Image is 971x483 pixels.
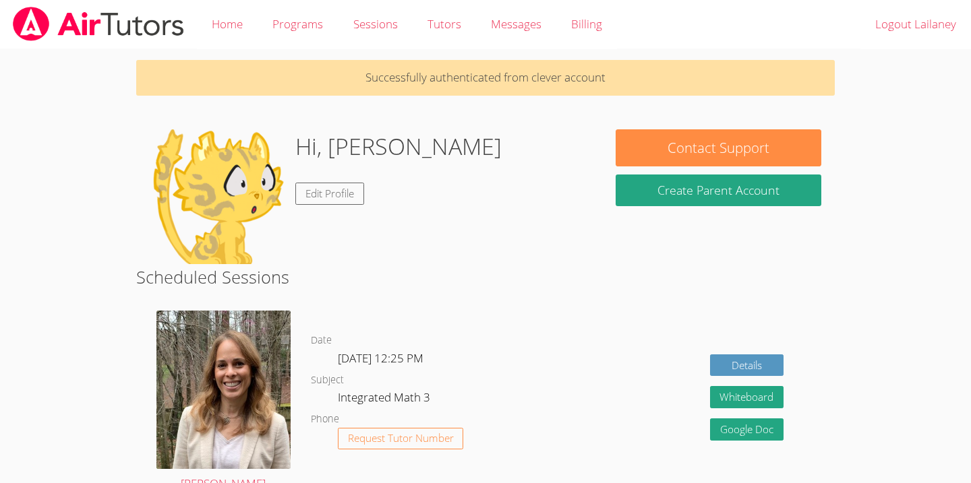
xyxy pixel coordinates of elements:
[295,183,364,205] a: Edit Profile
[136,264,835,290] h2: Scheduled Sessions
[491,16,541,32] span: Messages
[338,428,464,450] button: Request Tutor Number
[710,354,784,377] a: Details
[616,174,821,206] button: Create Parent Account
[710,386,784,408] button: Whiteboard
[150,129,285,264] img: default.png
[338,350,423,366] span: [DATE] 12:25 PM
[311,372,344,389] dt: Subject
[11,7,185,41] img: airtutors_banner-c4298cdbf04f3fff15de1276eac7730deb9818008684d7c2e4769d2f7ddbe033.png
[156,311,291,468] img: avatar.png
[295,129,502,164] h1: Hi, [PERSON_NAME]
[311,411,339,428] dt: Phone
[710,418,784,441] a: Google Doc
[338,388,433,411] dd: Integrated Math 3
[311,332,332,349] dt: Date
[136,60,835,96] p: Successfully authenticated from clever account
[616,129,821,166] button: Contact Support
[348,433,454,443] span: Request Tutor Number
